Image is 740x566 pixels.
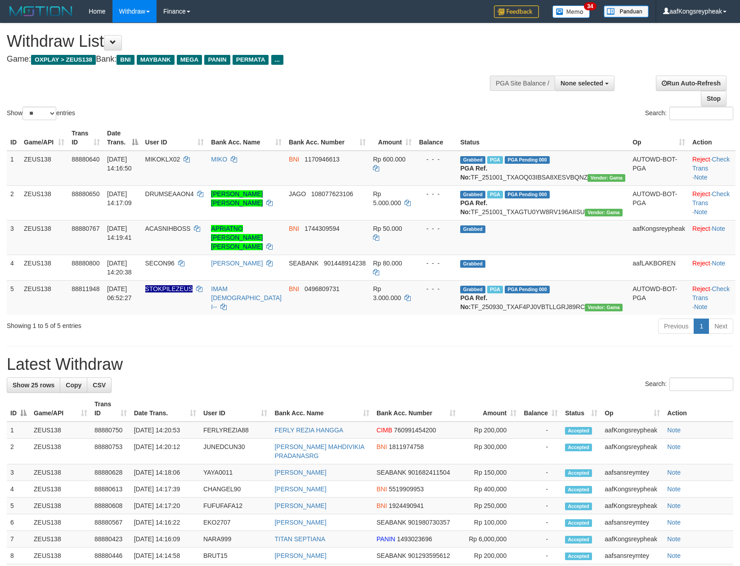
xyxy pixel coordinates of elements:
[565,427,592,435] span: Accepted
[91,548,130,564] td: 88880446
[629,280,689,315] td: AUTOWD-BOT-PGA
[66,382,81,389] span: Copy
[91,464,130,481] td: 88880628
[107,260,132,276] span: [DATE] 14:20:38
[305,156,340,163] span: Copy 1170946613 to clipboard
[177,55,202,65] span: MEGA
[459,439,520,464] td: Rp 300,000
[200,531,271,548] td: NARA999
[233,55,269,65] span: PERMATA
[130,439,200,464] td: [DATE] 14:20:12
[520,422,561,439] td: -
[460,199,487,216] b: PGA Ref. No:
[60,377,87,393] a: Copy
[211,225,263,250] a: APRIATNO [PERSON_NAME] [PERSON_NAME]
[200,514,271,531] td: EKO2707
[419,224,453,233] div: - - -
[305,285,340,292] span: Copy 0496809731 to clipboard
[130,531,200,548] td: [DATE] 14:16:09
[397,535,432,543] span: Copy 1493023696 to clipboard
[694,174,708,181] a: Note
[7,422,30,439] td: 1
[107,225,132,241] span: [DATE] 14:19:41
[408,469,450,476] span: Copy 901682411504 to clipboard
[394,427,436,434] span: Copy 760991454200 to clipboard
[709,319,733,334] a: Next
[377,485,387,493] span: BNI
[694,208,708,216] a: Note
[324,260,366,267] span: Copy 901448914238 to clipboard
[289,225,299,232] span: BNI
[667,535,681,543] a: Note
[93,382,106,389] span: CSV
[689,125,736,151] th: Action
[137,55,175,65] span: MAYBANK
[30,548,91,564] td: ZEUS138
[200,464,271,481] td: YAYA0011
[459,514,520,531] td: Rp 100,000
[664,396,733,422] th: Action
[460,260,485,268] span: Grabbed
[145,156,180,163] span: MIKOKLX02
[30,514,91,531] td: ZEUS138
[601,548,664,564] td: aafsansreymtey
[7,481,30,498] td: 4
[142,125,208,151] th: User ID: activate to sort column ascending
[377,427,392,434] span: CIMB
[305,225,340,232] span: Copy 1744309594 to clipboard
[629,255,689,280] td: aafLAKBOREN
[389,485,424,493] span: Copy 5519909953 to clipboard
[585,304,623,311] span: Vendor URL: https://trx31.1velocity.biz
[377,502,387,509] span: BNI
[20,280,68,315] td: ZEUS138
[130,548,200,564] td: [DATE] 14:14:58
[211,190,263,207] a: [PERSON_NAME] [PERSON_NAME]
[91,498,130,514] td: 88880608
[701,91,727,106] a: Stop
[7,318,301,330] div: Showing 1 to 5 of 5 entries
[20,125,68,151] th: Game/API: activate to sort column ascending
[490,76,555,91] div: PGA Site Balance /
[692,285,710,292] a: Reject
[415,125,457,151] th: Balance
[274,535,325,543] a: TITAN SEPTIANA
[645,377,733,391] label: Search:
[457,125,629,151] th: Status
[87,377,112,393] a: CSV
[145,260,175,267] span: SECON96
[694,319,709,334] a: 1
[459,481,520,498] td: Rp 400,000
[656,76,727,91] a: Run Auto-Refresh
[520,498,561,514] td: -
[667,485,681,493] a: Note
[30,498,91,514] td: ZEUS138
[494,5,539,18] img: Feedback.jpg
[457,280,629,315] td: TF_250930_TXAF4PJ0VBTLLGRJ89RC
[20,220,68,255] td: ZEUS138
[565,536,592,544] span: Accepted
[459,531,520,548] td: Rp 6,000,000
[460,225,485,233] span: Grabbed
[667,443,681,450] a: Note
[692,156,730,172] a: Check Trans
[130,464,200,481] td: [DATE] 14:18:06
[629,220,689,255] td: aafKongsreypheak
[408,552,450,559] span: Copy 901293595612 to clipboard
[601,481,664,498] td: aafKongsreypheak
[7,280,20,315] td: 5
[377,535,395,543] span: PANIN
[658,319,694,334] a: Previous
[91,481,130,498] td: 88880613
[91,514,130,531] td: 88880567
[20,185,68,220] td: ZEUS138
[30,422,91,439] td: ZEUS138
[72,260,99,267] span: 88880800
[7,151,20,186] td: 1
[460,156,485,164] span: Grabbed
[689,255,736,280] td: ·
[20,151,68,186] td: ZEUS138
[200,498,271,514] td: FUFUFAFA12
[667,502,681,509] a: Note
[107,156,132,172] span: [DATE] 14:16:50
[117,55,134,65] span: BNI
